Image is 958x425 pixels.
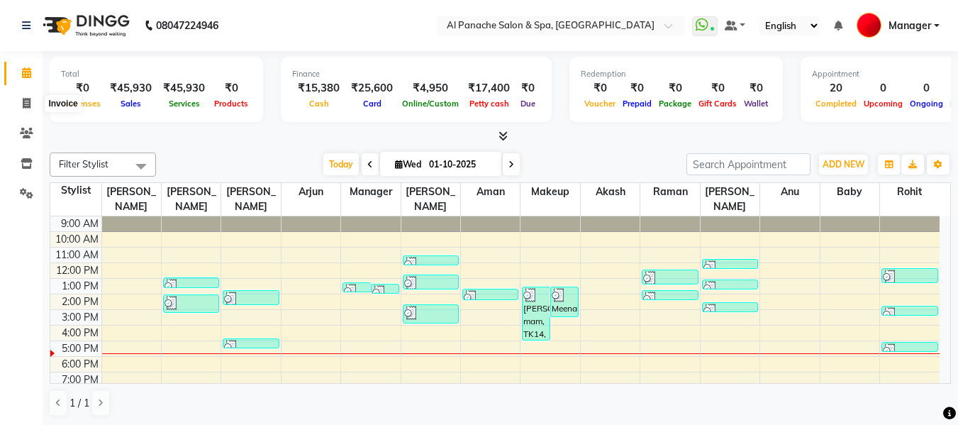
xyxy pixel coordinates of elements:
[701,183,759,216] span: [PERSON_NAME]
[343,283,370,292] div: Roma mam, TK06, 01:15 PM-01:45 PM, Makeup - Advance Booking
[223,339,278,348] div: panache salon, TK15, 04:50 PM-05:05 PM, Threading - Eyebrows
[399,99,462,109] span: Online/Custom
[223,291,278,304] div: anju mam, TK07, 01:45 PM-02:45 PM, Waxing - Full Arms (Regular),Waxing - Half Leg (Regular)
[551,287,578,316] div: Meenakshi mam, TK12, 01:30 PM-03:30 PM, Makeup - Aipanche Sign (Bridal)
[59,158,108,170] span: Filter Stylist
[211,80,252,96] div: ₹0
[760,183,819,201] span: Anu
[581,80,619,96] div: ₹0
[820,183,879,201] span: Baby
[59,310,101,325] div: 3:00 PM
[703,303,757,311] div: panache salon, TK09, 02:30 PM-02:45 PM, Waxing - Under Arms (Rica)
[341,183,400,201] span: Manager
[221,183,280,216] span: [PERSON_NAME]
[857,13,881,38] img: Manager
[102,183,161,216] span: [PERSON_NAME]
[517,99,539,109] span: Due
[882,343,937,351] div: panache salon, TK15, 05:05 PM-05:35 PM, Hair - [PERSON_NAME] Settings
[391,159,425,170] span: Wed
[640,183,699,201] span: Raman
[516,80,540,96] div: ₹0
[520,183,579,201] span: Makeup
[889,18,931,33] span: Manager
[461,183,520,201] span: Aman
[523,287,550,340] div: [PERSON_NAME] mam, TK14, 01:30 PM-05:00 PM, Makeup - Hd Makeup (Reception),Makeup - Krylon (Party)
[401,183,460,216] span: [PERSON_NAME]
[740,80,772,96] div: ₹0
[695,80,740,96] div: ₹0
[69,396,89,411] span: 1 / 1
[164,295,218,312] div: Dr [PERSON_NAME], TK10, 02:00 PM-03:15 PM, Hair Color - Root Touch Up (Inoa),Hair - Hair Cut
[292,68,540,80] div: Finance
[882,307,937,315] div: panache salon, TK11, 02:45 PM-03:15 PM, Hair - [PERSON_NAME] Settings
[52,248,101,263] div: 11:00 AM
[117,99,145,109] span: Sales
[59,294,101,309] div: 2:00 PM
[812,80,860,96] div: 20
[686,153,811,175] input: Search Appointment
[61,68,252,80] div: Total
[619,80,655,96] div: ₹0
[292,80,345,96] div: ₹15,380
[59,279,101,294] div: 1:00 PM
[211,99,252,109] span: Products
[906,80,947,96] div: 0
[619,99,655,109] span: Prepaid
[703,280,757,289] div: [PERSON_NAME] mam, TK03, 01:05 PM-01:20 PM, Threading - Eyebrows
[581,99,619,109] span: Voucher
[306,99,333,109] span: Cash
[860,99,906,109] span: Upcoming
[740,99,772,109] span: Wallet
[880,183,940,201] span: Rohit
[425,154,496,175] input: 2025-10-01
[403,305,458,323] div: dr. divya mam, TK13, 02:40 PM-03:55 PM, Threading - Eyebrows,Waxing - Full Arms (Rica),Waxing - H...
[345,80,399,96] div: ₹25,600
[59,326,101,341] div: 4:00 PM
[59,357,101,372] div: 6:00 PM
[399,80,462,96] div: ₹4,950
[162,183,221,216] span: [PERSON_NAME]
[52,232,101,247] div: 10:00 AM
[882,269,937,282] div: panache salon, TK02, 12:20 PM-01:20 PM, HAIR CUT [DEMOGRAPHIC_DATA],HAIR CUT [DEMOGRAPHIC_DATA]
[372,285,399,293] div: panache salon, TK02, 01:20 PM-01:50 PM, Hair - [PERSON_NAME] Settings
[282,183,340,201] span: Arjun
[906,99,947,109] span: Ongoing
[58,216,101,231] div: 9:00 AM
[61,80,104,96] div: ₹0
[323,153,359,175] span: Today
[165,99,204,109] span: Services
[360,99,385,109] span: Card
[59,341,101,356] div: 5:00 PM
[466,99,513,109] span: Petty cash
[59,372,101,387] div: 7:00 PM
[655,80,695,96] div: ₹0
[581,183,640,201] span: Akash
[157,80,211,96] div: ₹45,930
[642,291,697,299] div: panache salon, TK08, 01:45 PM-02:10 PM, CLEAN OUT
[823,159,864,170] span: ADD NEW
[812,99,860,109] span: Completed
[45,95,81,112] div: Invoice
[104,80,157,96] div: ₹45,930
[53,263,101,278] div: 12:00 PM
[655,99,695,109] span: Package
[462,80,516,96] div: ₹17,400
[36,6,133,45] img: logo
[156,6,218,45] b: 08047224946
[695,99,740,109] span: Gift Cards
[403,256,458,265] div: panache salon, TK01, 11:30 AM-11:45 AM, Threading - Eyebrows
[403,275,458,289] div: anju mam, TK07, 12:45 PM-01:45 PM, Facial - Skin Brightening
[642,270,697,284] div: panache salon, TK04, 12:25 PM-01:25 PM, Hair - [PERSON_NAME] Settings,HAIR CUT [DEMOGRAPHIC_DATA]
[581,68,772,80] div: Redemption
[50,183,101,198] div: Stylist
[860,80,906,96] div: 0
[819,155,868,175] button: ADD NEW
[703,260,757,268] div: panache salon, TK01, 11:45 AM-12:00 PM, Threading - Eyebrows
[164,278,218,287] div: Roma mam, TK05, 12:55 PM-01:40 PM, Hair - Hair Cut
[463,289,518,299] div: Roma mam, TK05, 01:40 PM-02:25 PM, Hair - Hair Cut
